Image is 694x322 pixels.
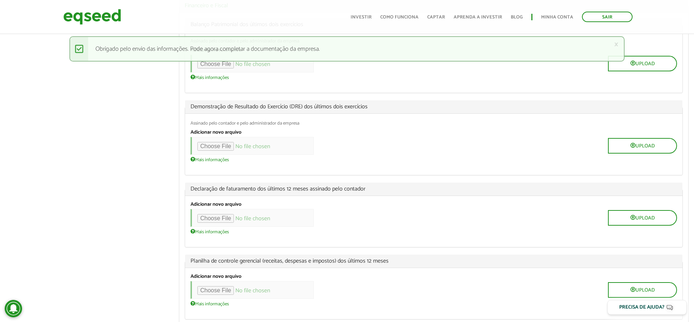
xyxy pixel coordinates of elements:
label: Adicionar novo arquivo [190,202,241,207]
span: Planilha de controle gerencial (receitas, despesas e impostos) dos últimos 12 meses [190,258,677,264]
button: Upload [608,282,677,298]
button: Upload [608,210,677,226]
a: Blog [511,15,523,20]
div: Assinado pelo contador e pelo administrador da empresa [190,121,677,126]
span: Demonstração de Resultado do Exercício (DRE) dos últimos dois exercícios [190,104,677,110]
button: Upload [608,138,677,154]
img: EqSeed [63,7,121,26]
button: Upload [608,56,677,71]
a: Mais informações [190,229,229,234]
a: × [614,41,618,48]
a: Aprenda a investir [454,15,502,20]
div: Obrigado pelo envio das informações. Pode agora completar a documentação da empresa. [69,36,625,62]
span: Declaração de faturamento dos últimos 12 meses assinado pelo contador [190,186,677,192]
a: Mais informações [190,74,229,80]
label: Adicionar novo arquivo [190,130,241,135]
a: Minha conta [541,15,573,20]
a: Como funciona [380,15,419,20]
a: Sair [582,12,633,22]
a: Mais informações [190,156,229,162]
label: Adicionar novo arquivo [190,274,241,279]
a: Investir [351,15,372,20]
a: Mais informações [190,301,229,306]
a: Captar [427,15,445,20]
